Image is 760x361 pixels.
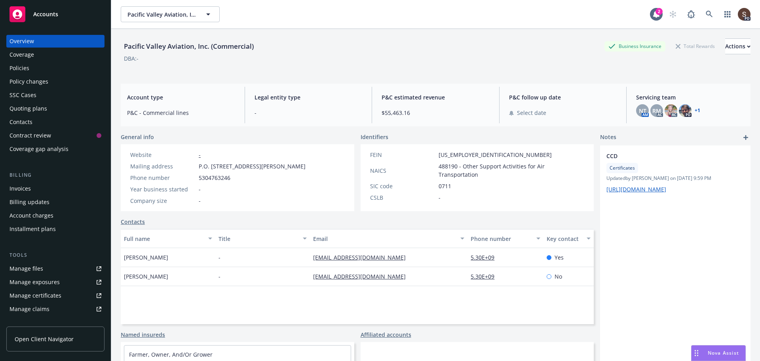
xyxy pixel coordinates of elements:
a: Coverage [6,48,104,61]
div: Tools [6,251,104,259]
span: Pacific Valley Aviation, Inc. (Commercial) [127,10,196,19]
a: Policy changes [6,75,104,88]
span: Identifiers [361,133,388,141]
span: P&C estimated revenue [382,93,490,101]
img: photo [738,8,750,21]
div: Mailing address [130,162,196,170]
span: - [199,185,201,193]
div: Year business started [130,185,196,193]
span: P&C - Commercial lines [127,109,235,117]
div: SSC Cases [9,89,36,101]
span: General info [121,133,154,141]
span: P&C follow up date [509,93,617,101]
div: Overview [9,35,34,48]
a: Farmer, Owner, And/Or Grower [129,351,213,358]
div: Website [130,151,196,159]
a: add [741,133,750,142]
button: Key contact [543,229,594,248]
div: Manage files [9,262,43,275]
button: Title [215,229,310,248]
span: Servicing team [636,93,744,101]
a: Billing updates [6,196,104,208]
div: Quoting plans [9,102,47,115]
div: Drag to move [692,346,701,361]
a: Affiliated accounts [361,330,411,339]
div: FEIN [370,151,435,159]
a: [EMAIL_ADDRESS][DOMAIN_NAME] [313,273,412,280]
span: Yes [555,253,564,262]
span: Account type [127,93,235,101]
span: Notes [600,133,616,142]
span: Updated by [PERSON_NAME] on [DATE] 9:59 PM [606,175,744,182]
div: DBA: - [124,54,139,63]
span: No [555,272,562,281]
a: [URL][DOMAIN_NAME] [606,185,666,193]
div: Account charges [9,209,53,222]
div: Phone number [471,235,531,243]
a: Switch app [720,6,735,22]
div: Policy changes [9,75,48,88]
a: Policies [6,62,104,74]
a: Contract review [6,129,104,142]
span: 5304763246 [199,174,230,182]
div: Policies [9,62,29,74]
button: Phone number [467,229,543,248]
a: Overview [6,35,104,48]
a: SSC Cases [6,89,104,101]
img: photo [679,104,692,117]
a: Invoices [6,182,104,195]
a: Manage BORs [6,316,104,329]
div: Manage claims [9,303,49,315]
a: Manage files [6,262,104,275]
div: CSLB [370,193,435,202]
div: Installment plans [9,223,56,235]
a: Account charges [6,209,104,222]
span: [PERSON_NAME] [124,272,168,281]
span: [US_EMPLOYER_IDENTIFICATION_NUMBER] [439,151,552,159]
div: Coverage gap analysis [9,143,68,155]
div: Actions [725,39,750,54]
a: Search [701,6,717,22]
a: Manage certificates [6,289,104,302]
div: Contract review [9,129,51,142]
div: Full name [124,235,203,243]
div: Manage exposures [9,276,60,288]
div: Billing updates [9,196,49,208]
a: Named insureds [121,330,165,339]
div: Company size [130,197,196,205]
div: Coverage [9,48,34,61]
span: [PERSON_NAME] [124,253,168,262]
span: 488190 - Other Support Activities for Air Transportation [439,162,585,179]
span: $55,463.16 [382,109,490,117]
span: Accounts [33,11,58,17]
a: Quoting plans [6,102,104,115]
span: Certificates [610,164,635,172]
span: - [218,272,220,281]
button: Full name [121,229,215,248]
span: RM [652,107,661,115]
div: CCDCertificatesUpdatedby [PERSON_NAME] on [DATE] 9:59 PM[URL][DOMAIN_NAME] [600,145,750,200]
div: Contacts [9,116,32,128]
div: NAICS [370,166,435,175]
a: [EMAIL_ADDRESS][DOMAIN_NAME] [313,254,412,261]
a: Contacts [121,218,145,226]
div: Billing [6,171,104,179]
div: Manage BORs [9,316,47,329]
span: Legal entity type [255,93,363,101]
a: Installment plans [6,223,104,235]
div: Total Rewards [672,41,719,51]
a: Accounts [6,3,104,25]
span: Open Client Navigator [15,335,74,343]
div: Pacific Valley Aviation, Inc. (Commercial) [121,41,257,52]
button: Actions [725,38,750,54]
button: Pacific Valley Aviation, Inc. (Commercial) [121,6,220,22]
a: Manage exposures [6,276,104,288]
a: Report a Bug [683,6,699,22]
a: Manage claims [6,303,104,315]
div: Phone number [130,174,196,182]
a: Contacts [6,116,104,128]
div: 2 [655,8,663,15]
button: Nova Assist [691,345,746,361]
div: SIC code [370,182,435,190]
